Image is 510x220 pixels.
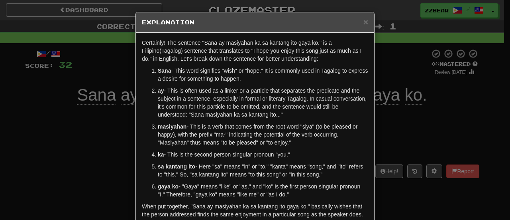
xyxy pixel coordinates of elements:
[158,163,368,178] p: - Here "sa" means "in" or "to," "kanta" means "song," and "ito" refers to "this." So, "sa kantang...
[158,163,195,170] strong: sa kantang ito
[363,18,368,26] button: Close
[158,151,368,159] p: - This is the second person singular pronoun "you."
[158,87,368,119] p: - This is often used as a linker or a particle that separates the predicate and the subject in a ...
[142,18,368,26] h5: Explanation
[363,17,368,26] span: ×
[158,123,368,147] p: - This is a verb that comes from the root word "siya" (to be pleased or happy), with the prefix "...
[158,123,186,130] strong: masiyahan
[142,39,368,63] p: Certainly! The sentence "Sana ay masiyahan ka sa kantang ito gaya ko." is a Filipino(Tagalog) sen...
[158,87,164,94] strong: ay
[158,67,171,74] strong: Sana
[158,182,368,198] p: - "Gaya" means "like" or "as," and "ko" is the first person singular pronoun "I." Therefore, "gay...
[158,67,368,83] p: - This word signifies "wish" or "hope." It is commonly used in Tagalog to express a desire for so...
[158,151,164,158] strong: ka
[158,183,178,190] strong: gaya ko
